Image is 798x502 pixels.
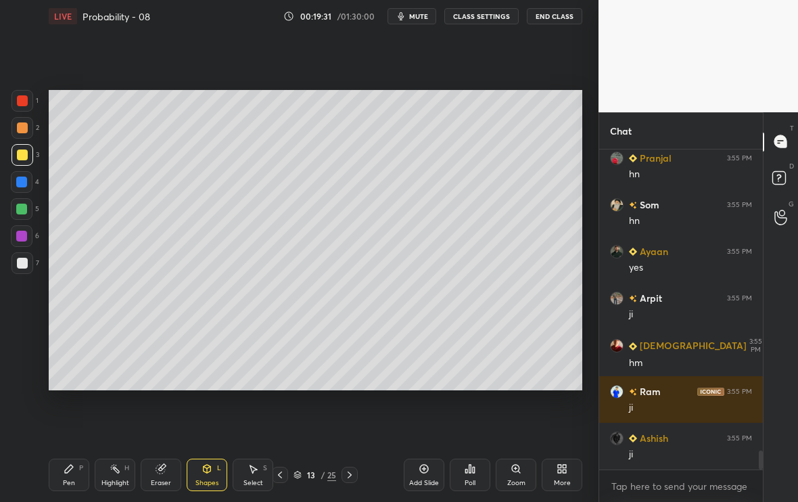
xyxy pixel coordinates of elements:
div: 7 [11,252,39,274]
img: no-rating-badge.077c3623.svg [629,388,637,396]
h6: Som [637,198,659,212]
div: ji [629,448,752,461]
img: Learner_Badge_beginner_1_8b307cf2a0.svg [629,434,637,442]
h4: Probability - 08 [83,10,150,23]
img: c8db15d7ac0e4478bcaf7dec45780eed.jpg [610,384,624,398]
div: hm [629,357,752,370]
div: 3 [11,144,39,166]
img: Learner_Badge_beginner_1_8b307cf2a0.svg [629,248,637,256]
img: iconic-dark.1390631f.png [697,387,724,395]
h6: Pranjal [637,151,672,165]
p: T [790,123,794,133]
div: / [321,471,325,479]
div: Pen [63,480,75,486]
h6: Arpit [637,291,662,305]
img: 14a8617417c940d19949555231a15899.jpg [610,198,624,211]
div: 3:55 PM [727,434,752,442]
div: Highlight [101,480,129,486]
button: End Class [527,8,582,24]
div: ji [629,308,752,321]
p: G [789,199,794,209]
div: S [263,465,267,472]
h6: [DEMOGRAPHIC_DATA] [637,338,747,352]
div: 6 [11,225,39,247]
div: 5 [11,198,39,220]
div: 3:55 PM [727,294,752,302]
p: D [789,161,794,171]
div: LIVE [49,8,77,24]
div: L [217,465,221,472]
div: Shapes [195,480,218,486]
div: Zoom [507,480,525,486]
div: H [124,465,129,472]
img: 76f603667abe44cf9740913a5c9f9d38.jpg [610,339,624,352]
div: Poll [465,480,475,486]
h6: Ram [637,384,661,398]
img: no-rating-badge.077c3623.svg [629,295,637,302]
div: 3:55 PM [727,154,752,162]
div: hn [629,214,752,228]
div: P [79,465,83,472]
div: ji [629,401,752,415]
p: Chat [599,113,642,149]
img: 77ed6cf8651b4da487104ea0defde582.jpg [610,431,624,444]
div: 25 [327,469,336,481]
div: yes [629,261,752,275]
img: 3 [610,244,624,258]
img: 7b67e22835c94ab3bbb52b00d8237c69.jpg [610,151,624,164]
h6: Ashish [637,431,668,445]
div: Add Slide [409,480,439,486]
div: 3:55 PM [727,247,752,255]
div: 2 [11,117,39,139]
div: Select [243,480,263,486]
div: Eraser [151,480,171,486]
div: 3:55 PM [727,387,752,395]
img: Learner_Badge_beginner_1_8b307cf2a0.svg [629,154,637,162]
div: grid [599,150,763,470]
div: 1 [11,90,39,112]
div: 3:55 PM [727,200,752,208]
div: More [554,480,571,486]
div: hn [629,168,752,181]
img: fe3db81787df436c9d1543e25dadabd7.jpg [610,291,624,304]
button: CLASS SETTINGS [444,8,519,24]
div: 3:55 PM [749,338,762,354]
div: 13 [304,471,318,479]
span: mute [409,12,428,21]
h6: Ayaan [637,244,668,258]
img: no-rating-badge.077c3623.svg [629,202,637,209]
button: mute [388,8,436,24]
div: 4 [11,171,39,193]
img: Learner_Badge_beginner_1_8b307cf2a0.svg [629,342,637,350]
